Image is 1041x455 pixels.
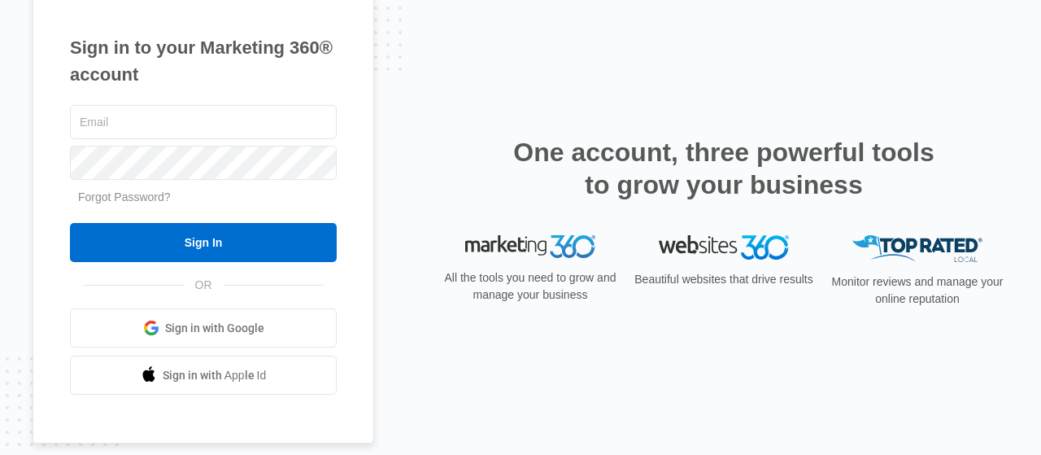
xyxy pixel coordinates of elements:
[70,356,337,395] a: Sign in with Apple Id
[633,271,815,288] p: Beautiful websites that drive results
[70,308,337,348] a: Sign in with Google
[70,223,337,262] input: Sign In
[826,273,1008,308] p: Monitor reviews and manage your online reputation
[852,235,982,262] img: Top Rated Local
[508,136,939,201] h2: One account, three powerful tools to grow your business
[165,320,264,337] span: Sign in with Google
[439,269,621,304] p: All the tools you need to grow and manage your business
[163,367,267,384] span: Sign in with Apple Id
[78,190,171,203] a: Forgot Password?
[70,34,337,88] h1: Sign in to your Marketing 360® account
[184,277,224,294] span: OR
[70,105,337,139] input: Email
[465,235,595,258] img: Marketing 360
[659,235,789,259] img: Websites 360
